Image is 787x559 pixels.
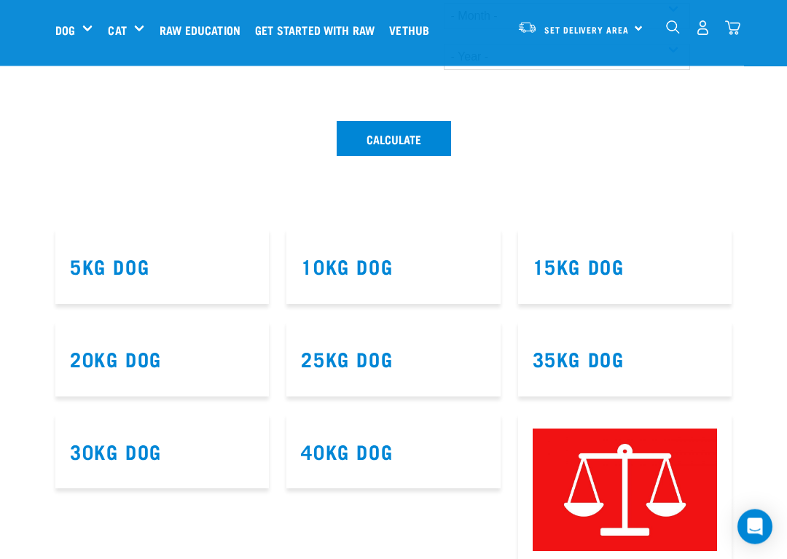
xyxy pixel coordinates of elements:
[301,353,393,364] a: 25kg Dog
[301,446,393,457] a: 40kg Dog
[725,20,740,36] img: home-icon@2x.png
[55,21,75,39] a: Dog
[70,261,149,272] a: 5kg Dog
[301,261,393,272] a: 10kg Dog
[533,261,624,272] a: 15kg Dog
[695,20,710,36] img: user.png
[70,353,162,364] a: 20kg Dog
[156,1,251,59] a: Raw Education
[108,21,126,39] a: Cat
[385,1,440,59] a: Vethub
[666,20,680,34] img: home-icon-1@2x.png
[533,429,717,552] img: Instagram_Core-Brand_Wildly-Good-Nutrition-3.jpg
[517,21,537,34] img: van-moving.png
[337,122,451,157] button: Calculate
[544,27,629,32] span: Set Delivery Area
[737,509,772,544] div: Open Intercom Messenger
[70,446,162,457] a: 30kg Dog
[533,353,624,364] a: 35kg Dog
[251,1,385,59] a: Get started with Raw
